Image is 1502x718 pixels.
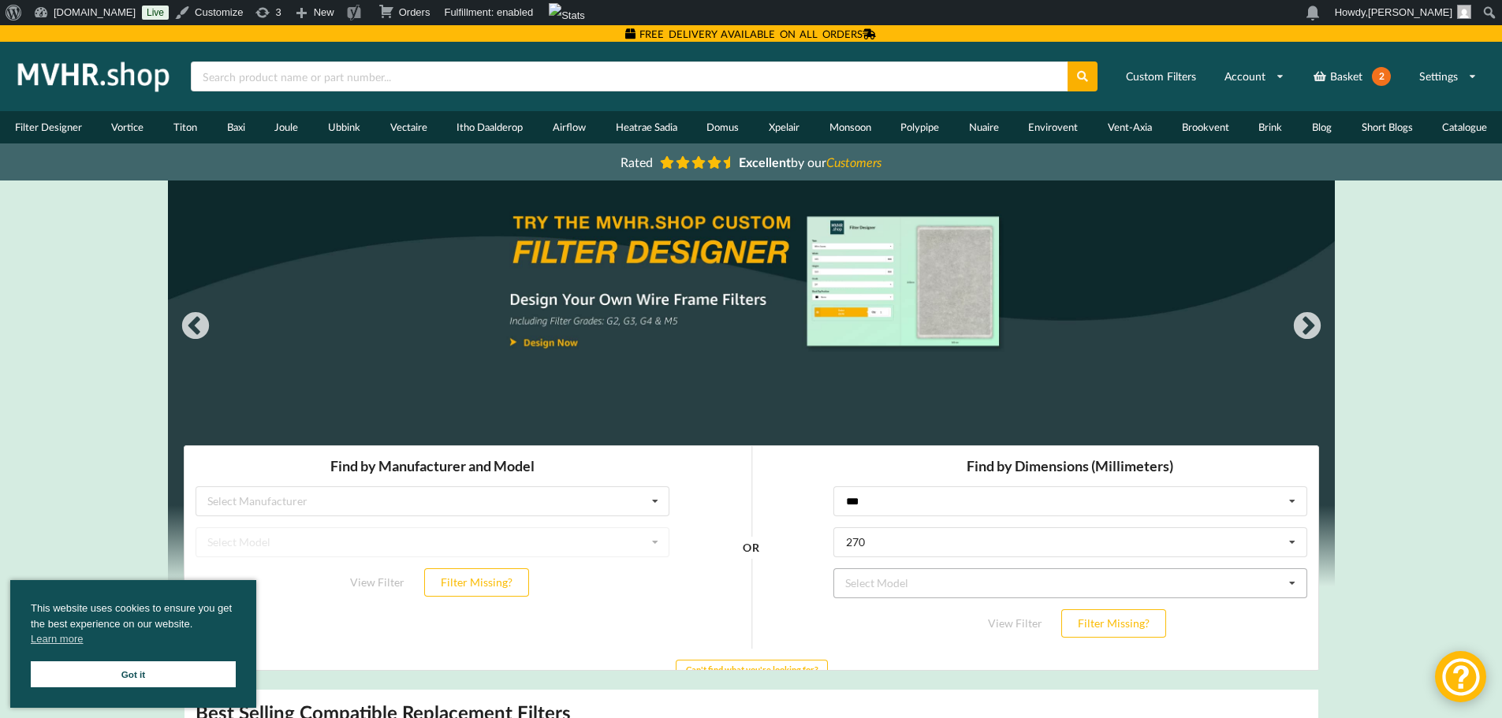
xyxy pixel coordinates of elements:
div: 270 [662,91,681,102]
h3: Find by Manufacturer and Model [12,12,486,30]
button: Can't find what you're looking for? [492,214,644,233]
a: Brink [1244,111,1298,143]
i: Customers [826,154,881,169]
a: Vent-Axia [1093,111,1167,143]
button: Filter Missing? [240,123,345,151]
a: Vectaire [375,111,442,143]
img: mvhr.shop.png [11,57,177,96]
a: Titon [158,111,212,143]
a: Rated Excellentby ourCustomers [609,149,893,175]
a: Got it cookie [31,661,236,687]
span: This website uses cookies to ensure you get the best experience on our website. [31,601,236,651]
a: Envirovent [1014,111,1094,143]
a: Custom Filters [1116,62,1206,91]
img: Views over 48 hours. Click for more Jetpack Stats. [549,3,585,28]
div: cookieconsent [10,580,256,708]
div: OR [559,102,576,204]
a: cookies - Learn more [31,631,83,647]
a: Domus [691,111,754,143]
a: Airflow [538,111,601,143]
a: Joule [260,111,314,143]
a: Itho Daalderop [442,111,538,143]
a: Nuaire [954,111,1014,143]
button: Next [1291,311,1323,343]
button: Filter Missing? [878,164,982,192]
a: Heatrae Sadia [601,111,692,143]
a: Account [1214,62,1295,91]
span: Fulfillment: enabled [444,6,533,18]
a: Vortice [97,111,159,143]
a: Brookvent [1167,111,1244,143]
span: [PERSON_NAME] [1368,6,1452,18]
h3: Find by Dimensions (Millimeters) [650,12,1124,30]
a: Baxi [212,111,260,143]
a: Xpelair [754,111,814,143]
a: Short Blogs [1347,111,1428,143]
div: Select Model [662,132,725,143]
a: Polypipe [885,111,954,143]
button: Previous [180,311,211,343]
span: by our [739,154,881,169]
b: Excellent [739,154,791,169]
span: 2 [1372,67,1391,86]
a: Ubbink [313,111,375,143]
a: Settings [1409,62,1487,91]
div: Select Manufacturer [24,50,124,61]
b: Can't find what you're looking for? [502,219,635,229]
a: Blog [1297,111,1347,143]
a: Monsoon [814,111,886,143]
span: Rated [621,154,653,169]
a: Basket2 [1303,58,1401,95]
input: Search product name or part number... [191,61,1068,91]
a: Live [142,6,169,20]
a: Catalogue [1427,111,1502,143]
